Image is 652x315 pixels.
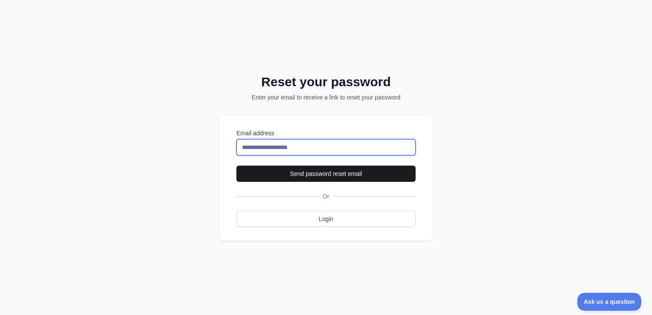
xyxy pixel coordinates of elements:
[319,192,333,201] span: Or
[236,166,416,182] button: Send password reset email
[236,129,416,137] label: Email address
[577,293,643,311] iframe: Toggle Customer Support
[236,211,416,227] a: Login
[230,74,422,90] h2: Reset your password
[230,93,422,102] p: Enter your email to receive a link to reset your password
